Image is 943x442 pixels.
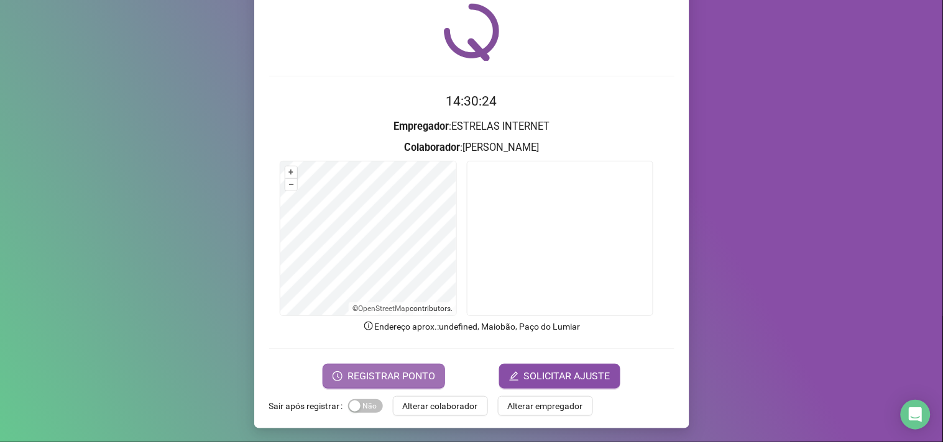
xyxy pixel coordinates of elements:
h3: : [PERSON_NAME] [269,140,674,156]
span: clock-circle [333,371,343,381]
a: OpenStreetMap [358,304,410,313]
time: 14:30:24 [446,94,497,109]
button: editSOLICITAR AJUSTE [499,364,620,389]
span: Alterar colaborador [403,399,478,413]
button: + [285,166,297,178]
strong: Colaborador [404,142,460,153]
p: Endereço aprox. : undefined, Maiobão, Paço do Lumiar [269,320,674,333]
div: Open Intercom Messenger [901,400,931,430]
strong: Empregador [393,120,449,132]
span: edit [509,371,519,381]
h3: : ESTRELAS INTERNET [269,119,674,135]
img: QRPoint [444,3,500,61]
label: Sair após registrar [269,396,348,416]
span: SOLICITAR AJUSTE [524,369,610,384]
span: REGISTRAR PONTO [347,369,435,384]
button: – [285,179,297,191]
span: info-circle [363,320,374,331]
button: Alterar colaborador [393,396,488,416]
button: Alterar empregador [498,396,593,416]
li: © contributors. [352,304,453,313]
span: Alterar empregador [508,399,583,413]
button: REGISTRAR PONTO [323,364,445,389]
